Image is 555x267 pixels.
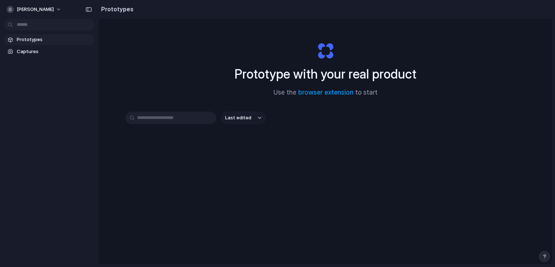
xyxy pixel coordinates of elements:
[235,64,416,84] h1: Prototype with your real product
[298,89,354,96] a: browser extension
[98,5,133,13] h2: Prototypes
[221,112,266,124] button: Last edited
[4,46,95,57] a: Captures
[17,6,54,13] span: [PERSON_NAME]
[4,4,65,15] button: [PERSON_NAME]
[273,88,378,97] span: Use the to start
[17,36,92,43] span: Prototypes
[4,34,95,45] a: Prototypes
[225,114,251,121] span: Last edited
[17,48,92,55] span: Captures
